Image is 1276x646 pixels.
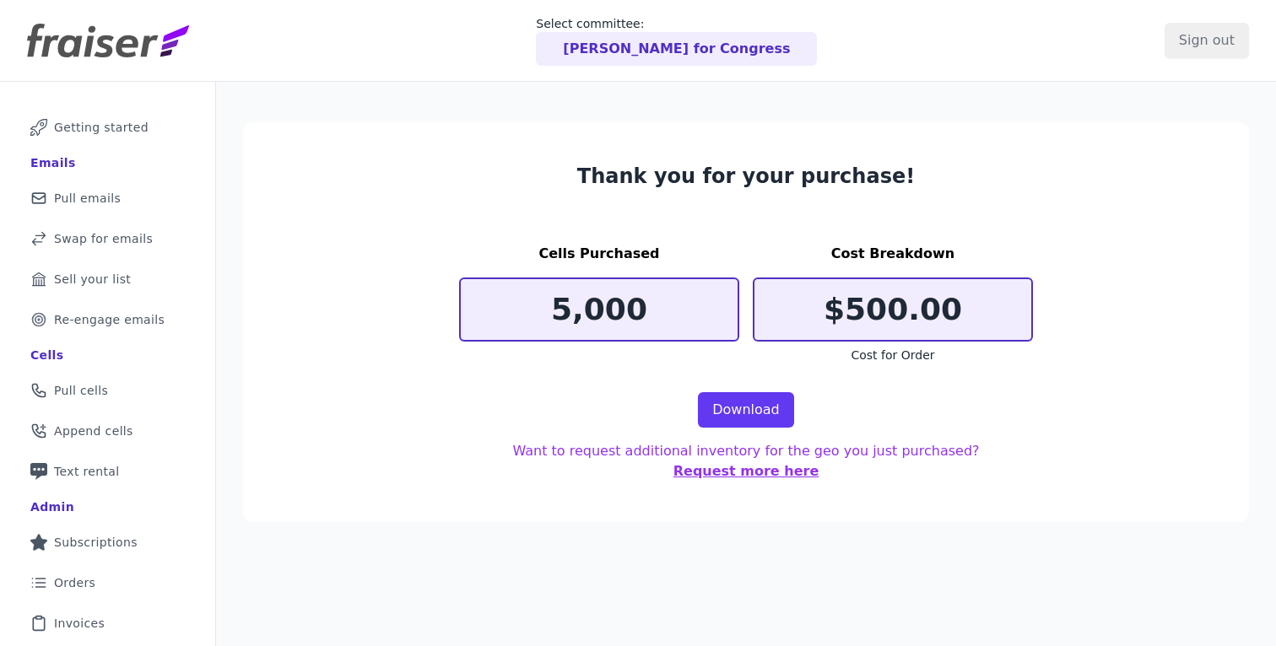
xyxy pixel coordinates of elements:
span: Re-engage emails [54,311,165,328]
button: Request more here [673,461,819,482]
p: $500.00 [754,293,1031,326]
p: [PERSON_NAME] for Congress [563,39,790,59]
p: Want to request additional inventory for the geo you just purchased? [459,441,1033,482]
a: Download [698,392,794,428]
p: 5,000 [461,293,738,326]
div: Cells [30,347,63,363]
span: Swap for emails [54,230,153,247]
h3: Thank you for your purchase! [459,163,1033,190]
a: Swap for emails [14,220,202,257]
a: Text rental [14,453,202,490]
span: Text rental [54,463,120,480]
a: Select committee: [PERSON_NAME] for Congress [536,15,817,66]
span: Pull cells [54,382,108,399]
span: Getting started [54,119,149,136]
h3: Cells Purchased [459,244,739,264]
div: Emails [30,154,76,171]
span: Subscriptions [54,534,138,551]
h3: Cost Breakdown [753,244,1033,264]
a: Subscriptions [14,524,202,561]
a: Pull cells [14,372,202,409]
span: Cost for Order [851,348,934,362]
a: Pull emails [14,180,202,217]
a: Append cells [14,412,202,450]
span: Pull emails [54,190,121,207]
a: Sell your list [14,261,202,298]
span: Orders [54,574,95,591]
input: Sign out [1165,23,1249,58]
span: Append cells [54,423,133,439]
a: Getting started [14,109,202,146]
a: Invoices [14,605,202,642]
a: Re-engage emails [14,301,202,338]
p: Select committee: [536,15,817,32]
a: Orders [14,564,202,601]
span: Invoices [54,615,105,632]
span: Sell your list [54,271,131,288]
img: Fraiser Logo [27,24,189,57]
div: Admin [30,498,74,515]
